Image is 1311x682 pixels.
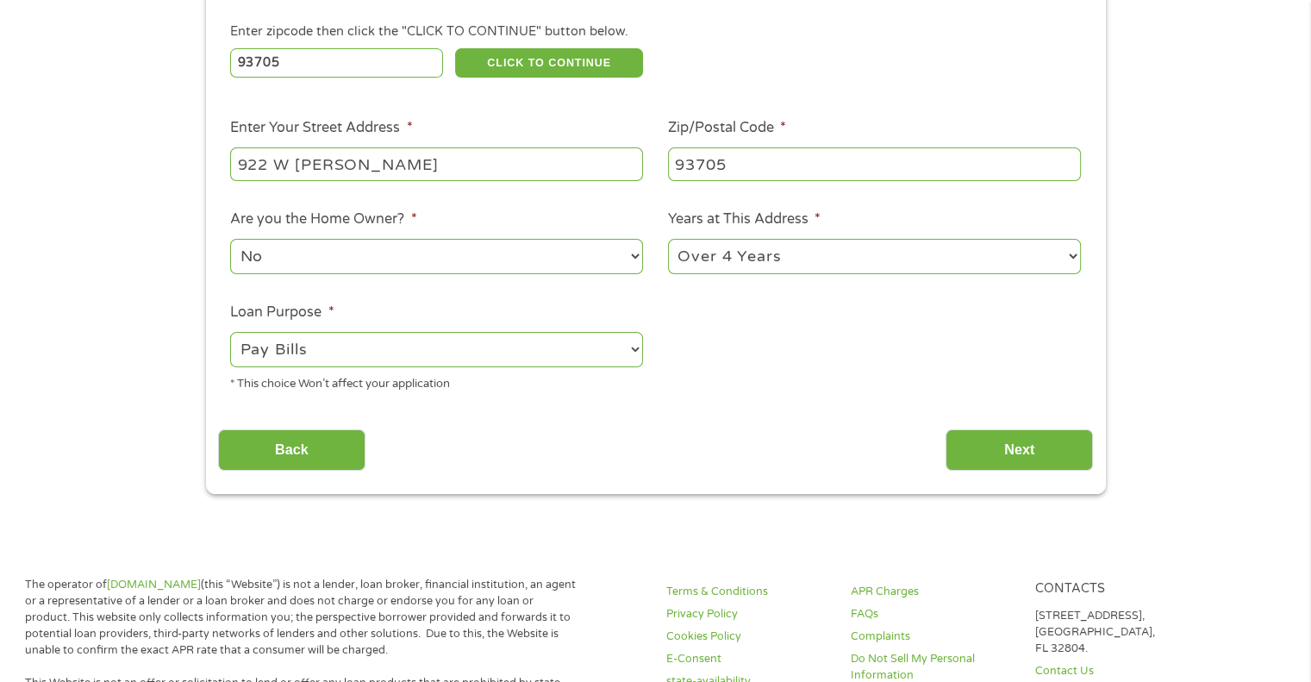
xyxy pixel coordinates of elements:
[1034,663,1198,679] a: Contact Us
[851,629,1014,645] a: Complaints
[218,429,365,472] input: Back
[851,606,1014,623] a: FAQs
[1034,581,1198,598] h4: Contacts
[946,429,1093,472] input: Next
[666,584,830,600] a: Terms & Conditions
[230,22,1080,41] div: Enter zipcode then click the "CLICK TO CONTINUE" button below.
[666,651,830,667] a: E-Consent
[25,577,578,658] p: The operator of (this “Website”) is not a lender, loan broker, financial institution, an agent or...
[230,147,643,180] input: 1 Main Street
[230,48,443,78] input: Enter Zipcode (e.g 01510)
[666,629,830,645] a: Cookies Policy
[668,210,821,228] label: Years at This Address
[230,119,412,137] label: Enter Your Street Address
[666,606,830,623] a: Privacy Policy
[230,370,643,393] div: * This choice Won’t affect your application
[230,303,334,322] label: Loan Purpose
[230,210,416,228] label: Are you the Home Owner?
[851,584,1014,600] a: APR Charges
[455,48,643,78] button: CLICK TO CONTINUE
[107,578,201,591] a: [DOMAIN_NAME]
[668,119,786,137] label: Zip/Postal Code
[1034,608,1198,657] p: [STREET_ADDRESS], [GEOGRAPHIC_DATA], FL 32804.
